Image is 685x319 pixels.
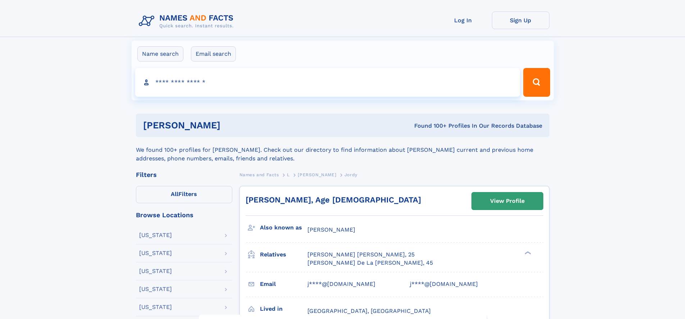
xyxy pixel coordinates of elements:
[434,12,492,29] a: Log In
[139,304,172,310] div: [US_STATE]
[472,192,543,210] a: View Profile
[298,170,336,179] a: [PERSON_NAME]
[298,172,336,177] span: [PERSON_NAME]
[139,268,172,274] div: [US_STATE]
[246,195,421,204] a: [PERSON_NAME], Age [DEMOGRAPHIC_DATA]
[139,286,172,292] div: [US_STATE]
[136,212,232,218] div: Browse Locations
[260,278,307,290] h3: Email
[317,122,542,130] div: Found 100+ Profiles In Our Records Database
[136,172,232,178] div: Filters
[139,232,172,238] div: [US_STATE]
[492,12,549,29] a: Sign Up
[136,137,549,163] div: We found 100+ profiles for [PERSON_NAME]. Check out our directory to find information about [PERS...
[287,170,290,179] a: L
[171,191,178,197] span: All
[143,121,318,130] h1: [PERSON_NAME]
[287,172,290,177] span: L
[523,251,531,255] div: ❯
[260,222,307,234] h3: Also known as
[136,12,239,31] img: Logo Names and Facts
[136,186,232,203] label: Filters
[307,226,355,233] span: [PERSON_NAME]
[191,46,236,61] label: Email search
[307,251,415,259] a: [PERSON_NAME] [PERSON_NAME], 25
[137,46,183,61] label: Name search
[523,68,550,97] button: Search Button
[260,303,307,315] h3: Lived in
[307,307,431,314] span: [GEOGRAPHIC_DATA], [GEOGRAPHIC_DATA]
[490,193,525,209] div: View Profile
[239,170,279,179] a: Names and Facts
[135,68,520,97] input: search input
[307,259,433,267] a: [PERSON_NAME] De La [PERSON_NAME], 45
[139,250,172,256] div: [US_STATE]
[344,172,357,177] span: Jordy
[260,249,307,261] h3: Relatives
